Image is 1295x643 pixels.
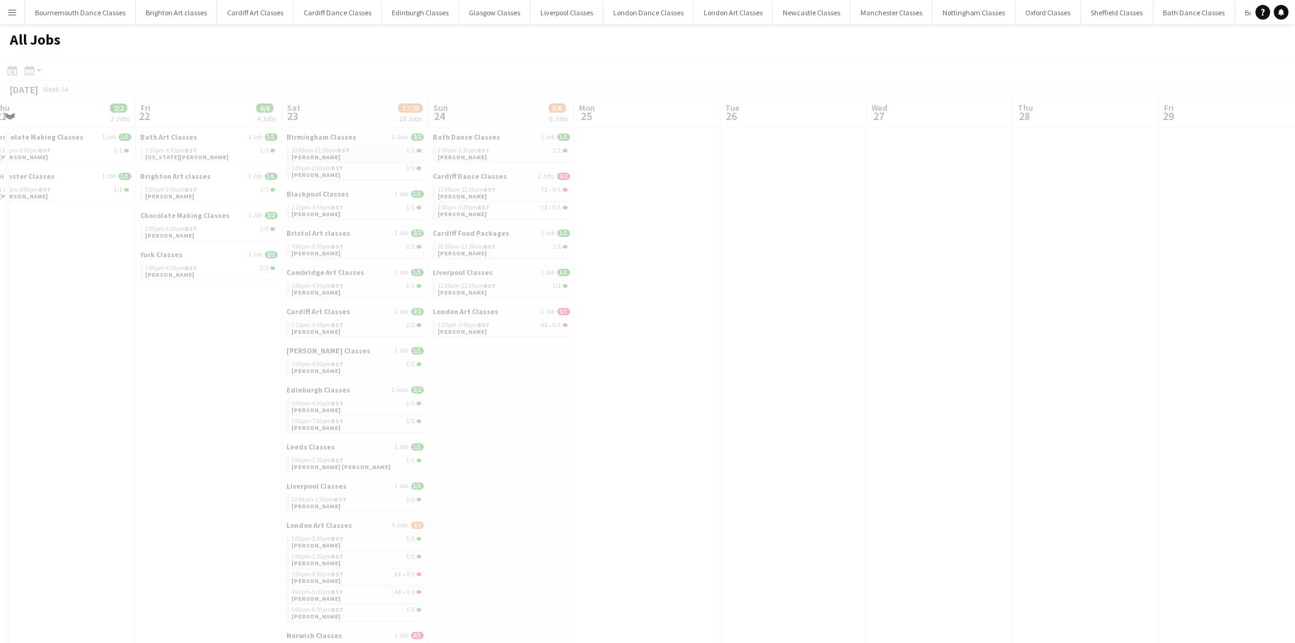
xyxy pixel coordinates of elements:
[1016,1,1081,24] button: Oxford Classes
[773,1,851,24] button: Newcastle Classes
[459,1,531,24] button: Glasgow Classes
[694,1,773,24] button: London Art Classes
[851,1,933,24] button: Manchester Classes
[531,1,603,24] button: Liverpool Classes
[294,1,382,24] button: Cardiff Dance Classes
[25,1,136,24] button: Bournemouth Dance Classes
[217,1,294,24] button: Cardiff Art Classes
[1154,1,1236,24] button: Bath Dance Classes
[933,1,1016,24] button: Nottingham Classes
[382,1,459,24] button: Edinburgh Classes
[1081,1,1154,24] button: Sheffield Classes
[603,1,694,24] button: London Dance Classes
[136,1,217,24] button: Brighton Art classes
